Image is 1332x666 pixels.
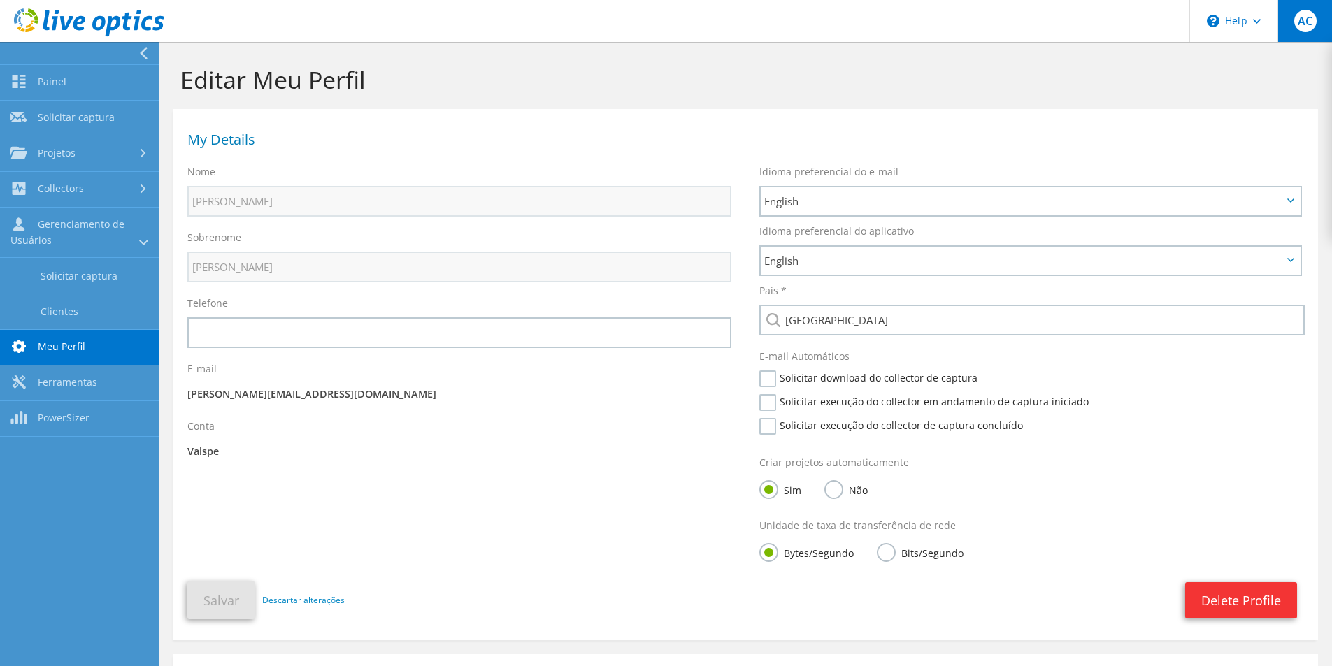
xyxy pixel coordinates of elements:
label: E-mail Automáticos [759,349,850,363]
label: Bytes/Segundo [759,543,854,560]
svg: \n [1207,15,1219,27]
h1: My Details [187,133,1297,147]
h1: Editar Meu Perfil [180,65,1304,94]
label: Idioma preferencial do aplicativo [759,224,914,238]
span: AC [1294,10,1317,32]
span: English [764,193,1282,210]
label: Nome [187,165,215,179]
a: Delete Profile [1185,582,1297,618]
label: Solicitar execução do collector de captura concluído [759,418,1023,435]
label: Não [824,480,868,498]
label: Sobrenome [187,231,241,245]
a: Descartar alterações [262,593,345,608]
label: Idioma preferencial do e-mail [759,165,898,179]
label: Sim [759,480,801,498]
label: Solicitar download do collector de captura [759,370,977,387]
label: E-mail [187,362,217,376]
label: Unidade de taxa de transferência de rede [759,519,956,533]
span: English [764,252,1282,269]
label: Conta [187,419,215,433]
label: Bits/Segundo [877,543,964,560]
p: Valspe [187,444,731,459]
label: Solicitar execução do collector em andamento de captura iniciado [759,394,1089,411]
label: Telefone [187,296,228,310]
button: Salvar [187,581,255,619]
p: [PERSON_NAME][EMAIL_ADDRESS][DOMAIN_NAME] [187,386,731,402]
label: Criar projetos automaticamente [759,456,909,470]
label: País * [759,284,787,298]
